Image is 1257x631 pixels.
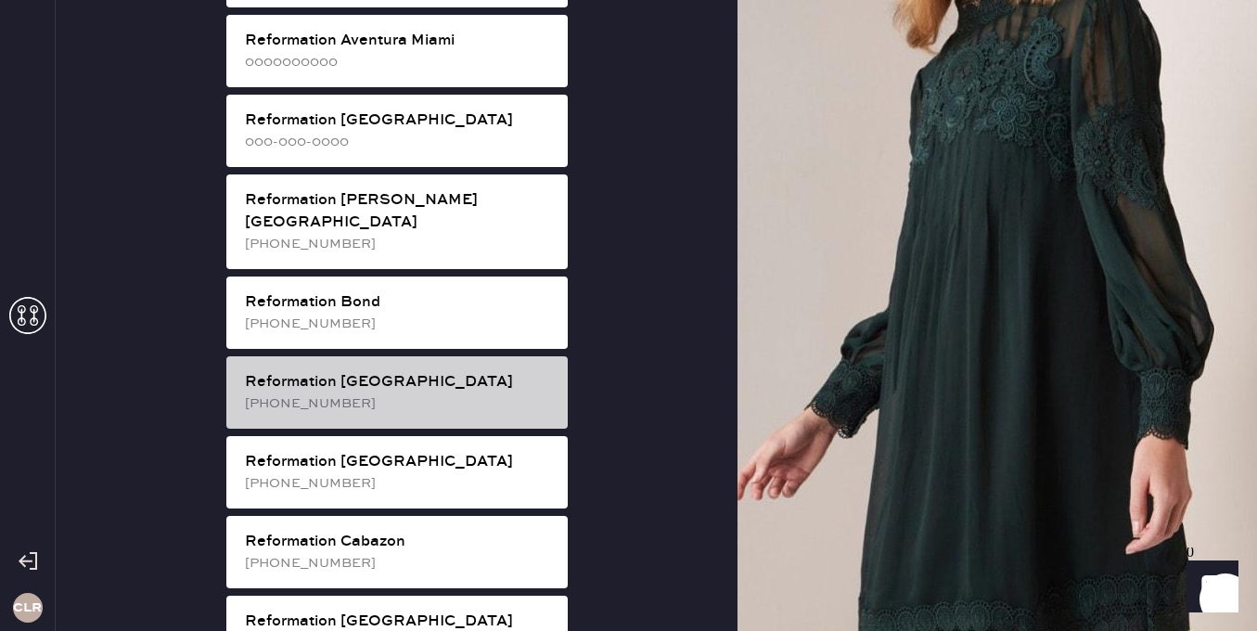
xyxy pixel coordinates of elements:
div: Reformation [PERSON_NAME][GEOGRAPHIC_DATA] [245,189,553,234]
div: Reformation [GEOGRAPHIC_DATA] [245,109,553,132]
div: 0000000000 [245,52,553,72]
h3: CLR [13,601,42,614]
div: Reformation Cabazon [245,531,553,553]
div: Reformation Aventura Miami [245,30,553,52]
div: [PHONE_NUMBER] [245,314,553,334]
div: [PHONE_NUMBER] [245,234,553,254]
div: 000-000-0000 [245,132,553,152]
div: Reformation [GEOGRAPHIC_DATA] [245,371,553,393]
div: Reformation Bond [245,291,553,314]
div: Reformation [GEOGRAPHIC_DATA] [245,451,553,473]
iframe: Front Chat [1169,547,1249,627]
div: [PHONE_NUMBER] [245,393,553,414]
div: [PHONE_NUMBER] [245,553,553,573]
div: [PHONE_NUMBER] [245,473,553,494]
